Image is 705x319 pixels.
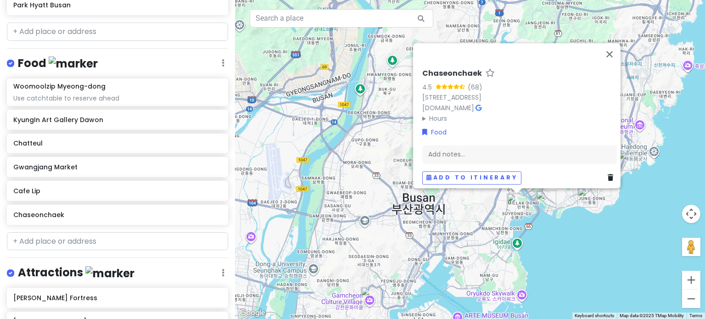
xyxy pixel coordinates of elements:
[422,171,521,185] button: Add to itinerary
[689,313,702,318] a: Terms (opens in new tab)
[620,313,684,318] span: Map data ©2025 TMap Mobility
[682,205,700,223] button: Map camera controls
[13,82,106,90] h6: Woomoolzip Myeong-dong
[237,307,268,319] img: Google
[422,69,617,123] div: ·
[610,147,638,174] div: Haeundae Blueline Park - Songjeong Station
[468,82,482,92] div: (68)
[13,294,221,302] h6: [PERSON_NAME] Fortress
[486,69,495,78] a: Star place
[13,1,221,9] h6: Park Hyatt Busan
[13,187,221,195] h6: Cafe Lip
[13,116,221,124] h6: KyungIn Art Gallery Dawon
[503,190,531,217] div: Chaseonchaek
[13,94,221,102] div: Use catchtable to reserve ahead
[250,9,433,28] input: Search a place
[422,113,617,123] summary: Hours
[575,313,614,319] button: Keyboard shortcuts
[85,266,134,280] img: marker
[13,139,221,147] h6: Chatteul
[422,145,617,164] div: Add notes...
[682,238,700,256] button: Drag Pegman onto the map to open Street View
[422,82,436,92] div: 4.5
[599,43,621,65] button: Close
[574,184,601,211] div: Haeundae Blueline Park - Mipo Station
[476,105,481,111] i: Google Maps
[13,211,221,219] h6: Chaseonchaek
[7,232,228,251] input: + Add place or address
[608,173,617,183] a: Delete place
[49,56,98,71] img: marker
[18,56,98,71] h4: Food
[237,307,268,319] a: Open this area in Google Maps (opens a new window)
[532,187,560,214] div: Park Hyatt Busan
[682,271,700,289] button: Zoom in
[422,103,474,112] a: [DOMAIN_NAME]
[422,93,481,102] a: [STREET_ADDRESS]
[422,127,447,137] a: Food
[422,69,482,78] h6: Chaseonchaek
[357,283,385,311] div: Gamcheon Culture Village
[18,265,134,280] h4: Attractions
[13,163,221,171] h6: Gwangjang Market
[7,22,228,41] input: + Add place or address
[682,290,700,308] button: Zoom out
[614,147,642,174] div: Cafe Lip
